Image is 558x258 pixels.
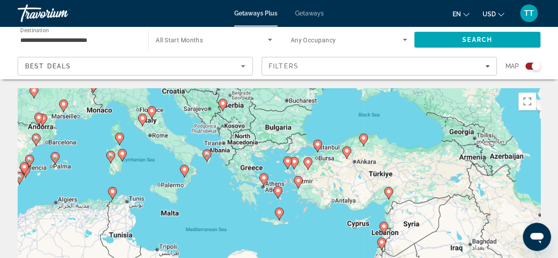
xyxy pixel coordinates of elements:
button: Change language [453,7,469,20]
span: Map [506,60,519,72]
mat-select: Sort by [25,61,245,71]
span: Best Deals [25,63,71,70]
button: Toggle fullscreen view [518,93,536,110]
iframe: Button to launch messaging window [523,223,551,251]
button: User Menu [517,4,540,22]
button: Filters [262,57,497,75]
button: Search [414,32,540,48]
span: All Start Months [156,37,203,44]
span: Filters [269,63,299,70]
span: Any Occupancy [291,37,336,44]
span: USD [483,11,496,18]
a: Travorium [18,2,106,25]
a: Getaways [295,10,324,17]
a: Getaways Plus [234,10,277,17]
span: en [453,11,461,18]
span: Destination [20,27,49,33]
span: Search [462,36,492,43]
button: Change currency [483,7,504,20]
span: TT [524,9,534,18]
input: Select destination [20,35,137,45]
